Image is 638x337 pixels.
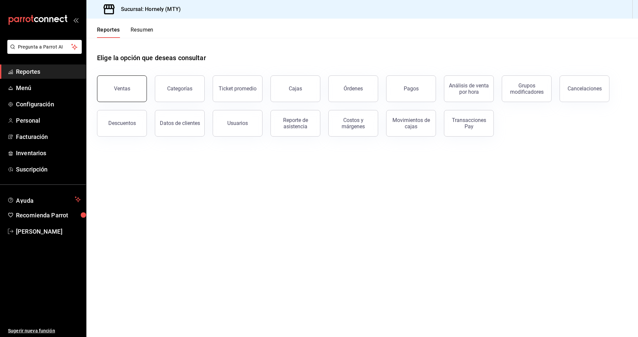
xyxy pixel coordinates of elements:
[213,75,263,102] button: Ticket promedio
[386,75,436,102] button: Pagos
[97,110,147,137] button: Descuentos
[97,27,120,38] button: Reportes
[344,85,363,92] div: Órdenes
[155,75,205,102] button: Categorías
[16,116,81,125] span: Personal
[448,82,489,95] div: Análisis de venta por hora
[160,120,200,126] div: Datos de clientes
[404,85,419,92] div: Pagos
[219,85,257,92] div: Ticket promedio
[506,82,547,95] div: Grupos modificadores
[448,117,489,130] div: Transacciones Pay
[16,83,81,92] span: Menú
[18,44,71,51] span: Pregunta a Parrot AI
[328,75,378,102] button: Órdenes
[16,165,81,174] span: Suscripción
[16,100,81,109] span: Configuración
[270,110,320,137] button: Reporte de asistencia
[227,120,248,126] div: Usuarios
[390,117,432,130] div: Movimientos de cajas
[167,85,192,92] div: Categorías
[386,110,436,137] button: Movimientos de cajas
[213,110,263,137] button: Usuarios
[289,85,302,92] div: Cajas
[275,117,316,130] div: Reporte de asistencia
[333,117,374,130] div: Costos y márgenes
[270,75,320,102] button: Cajas
[444,110,494,137] button: Transacciones Pay
[328,110,378,137] button: Costos y márgenes
[16,211,81,220] span: Recomienda Parrot
[16,67,81,76] span: Reportes
[116,5,181,13] h3: Sucursal: Hornely (MTY)
[114,85,130,92] div: Ventas
[73,17,78,23] button: open_drawer_menu
[16,132,81,141] span: Facturación
[16,149,81,158] span: Inventarios
[444,75,494,102] button: Análisis de venta por hora
[560,75,609,102] button: Cancelaciones
[108,120,136,126] div: Descuentos
[97,75,147,102] button: Ventas
[568,85,602,92] div: Cancelaciones
[8,327,81,334] span: Sugerir nueva función
[7,40,82,54] button: Pregunta a Parrot AI
[155,110,205,137] button: Datos de clientes
[16,195,72,203] span: Ayuda
[97,53,206,63] h1: Elige la opción que deseas consultar
[5,48,82,55] a: Pregunta a Parrot AI
[97,27,154,38] div: navigation tabs
[16,227,81,236] span: [PERSON_NAME]
[131,27,154,38] button: Resumen
[502,75,552,102] button: Grupos modificadores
